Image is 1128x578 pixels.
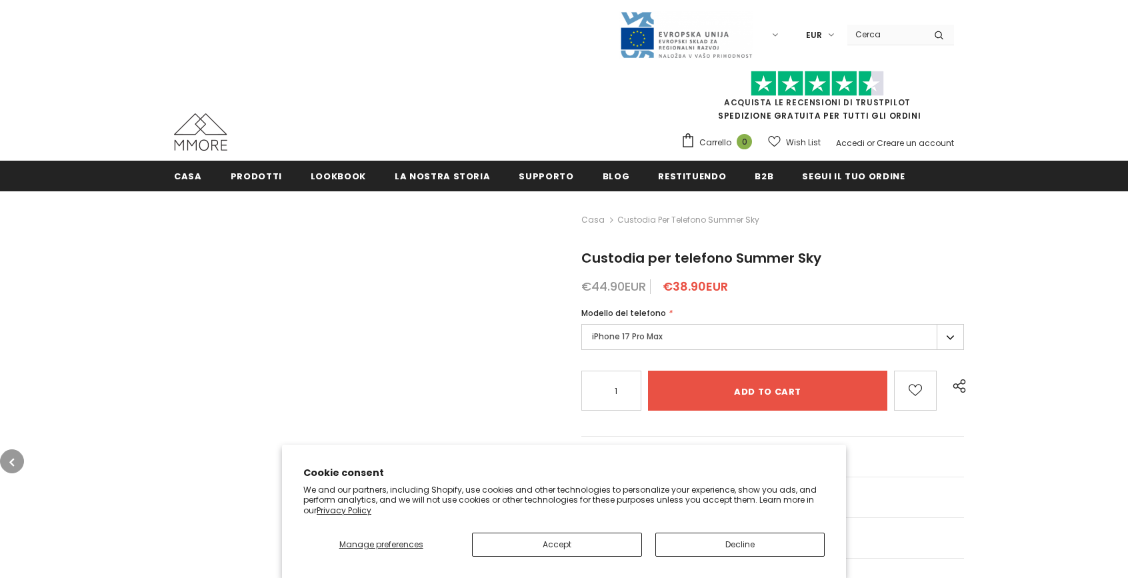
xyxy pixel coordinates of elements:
img: Casi MMORE [174,113,227,151]
a: Restituendo [658,161,726,191]
a: Acquista le recensioni di TrustPilot [724,97,911,108]
a: Blog [603,161,630,191]
button: Decline [655,533,825,557]
a: Domande generiche [581,437,964,477]
span: Manage preferences [339,539,423,550]
span: SPEDIZIONE GRATUITA PER TUTTI GLI ORDINI [681,77,954,121]
span: Wish List [786,136,821,149]
p: We and our partners, including Shopify, use cookies and other technologies to personalize your ex... [303,485,825,516]
span: Prodotti [231,170,282,183]
a: Prodotti [231,161,282,191]
span: Restituendo [658,170,726,183]
span: €44.90EUR [581,278,646,295]
a: Segui il tuo ordine [802,161,905,191]
span: B2B [755,170,773,183]
span: Carrello [699,136,731,149]
span: Custodia per telefono Summer Sky [617,212,759,228]
button: Manage preferences [303,533,459,557]
a: Wish List [768,131,821,154]
a: Privacy Policy [317,505,371,516]
span: 0 [737,134,752,149]
span: Segui il tuo ordine [802,170,905,183]
button: Accept [472,533,641,557]
img: Javni Razpis [619,11,753,59]
input: Search Site [847,25,924,44]
h2: Cookie consent [303,466,825,480]
span: Blog [603,170,630,183]
a: Casa [174,161,202,191]
a: B2B [755,161,773,191]
span: Custodia per telefono Summer Sky [581,249,821,267]
span: supporto [519,170,573,183]
a: supporto [519,161,573,191]
span: La nostra storia [395,170,490,183]
span: Casa [174,170,202,183]
span: €38.90EUR [663,278,728,295]
a: La nostra storia [395,161,490,191]
label: iPhone 17 Pro Max [581,324,964,350]
a: Casa [581,212,605,228]
span: Lookbook [311,170,366,183]
img: Fidati di Pilot Stars [751,71,884,97]
input: Add to cart [648,371,887,411]
a: Creare un account [877,137,954,149]
span: or [867,137,875,149]
a: Lookbook [311,161,366,191]
span: EUR [806,29,822,42]
a: Accedi [836,137,865,149]
span: Modello del telefono [581,307,666,319]
a: Javni Razpis [619,29,753,40]
a: Carrello 0 [681,133,759,153]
